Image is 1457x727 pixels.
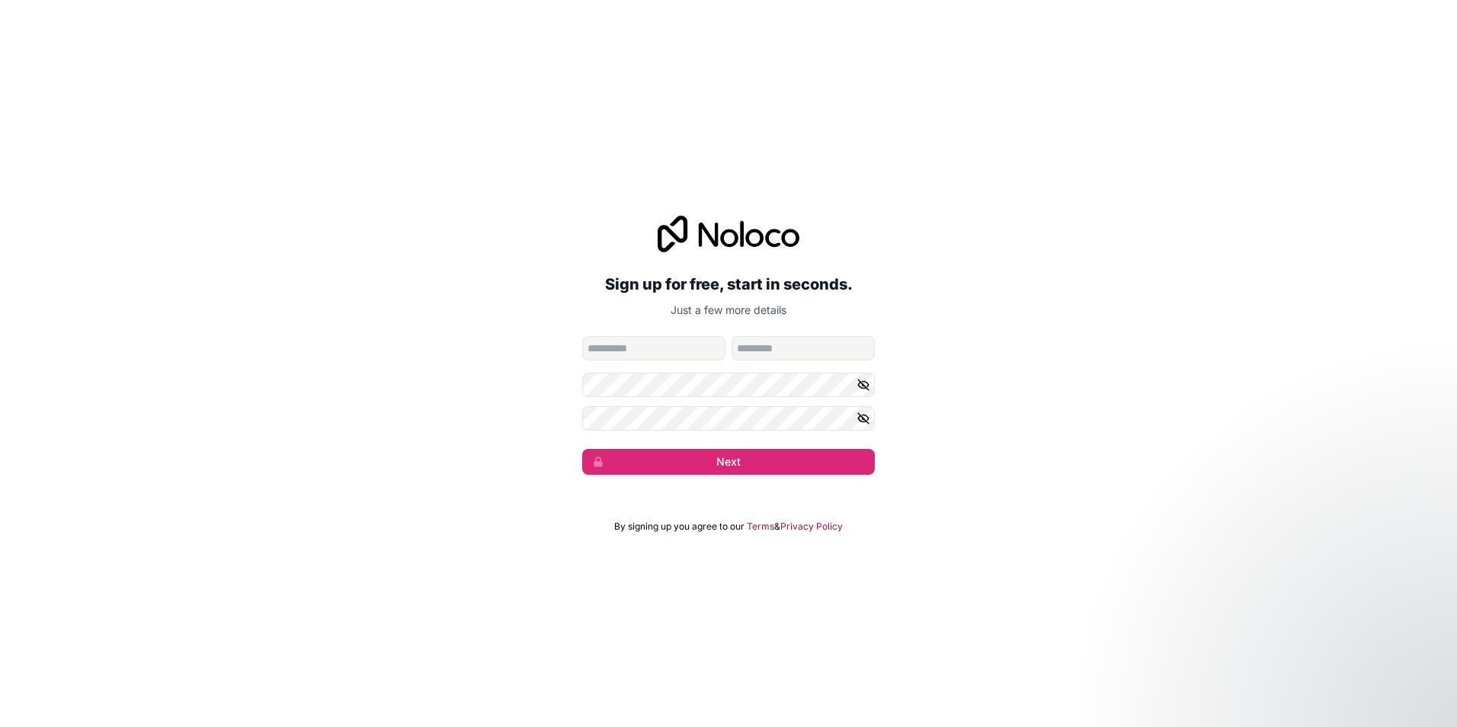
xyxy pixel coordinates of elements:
input: Confirm password [582,406,875,431]
p: Just a few more details [582,303,875,318]
span: & [774,520,780,533]
input: family-name [732,336,875,360]
span: By signing up you agree to our [614,520,745,533]
a: Terms [747,520,774,533]
a: Privacy Policy [780,520,843,533]
iframe: Intercom notifications message [1152,613,1457,719]
h2: Sign up for free, start in seconds. [582,271,875,298]
input: given-name [582,336,725,360]
button: Next [582,449,875,475]
input: Password [582,373,875,397]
